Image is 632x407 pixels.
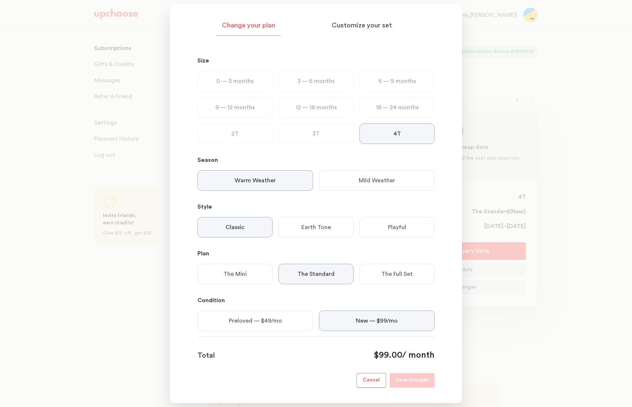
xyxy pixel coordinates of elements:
[226,223,244,232] p: Classic
[215,103,255,112] p: 9 — 12 months
[197,350,215,361] p: Total
[356,316,398,325] p: New — $99/mo
[229,316,282,325] p: Preloved — $49/mo
[197,296,435,305] p: Condition
[378,77,416,85] p: 6 — 9 months
[297,270,335,278] p: The Standard
[216,77,254,85] p: 0 — 3 months
[223,270,247,278] p: The Mini
[374,351,402,360] span: $99.00
[393,129,401,138] p: 4T
[297,77,335,85] p: 3 — 6 months
[301,223,331,232] p: Earth Tone
[363,376,380,385] p: Cancel
[312,129,320,138] p: 3T
[231,129,239,138] p: 2T
[197,156,435,164] p: Season
[222,21,275,30] p: Change your plan
[388,223,406,232] p: Playful
[396,376,429,385] p: Save changes
[357,373,386,388] button: Cancel
[332,21,392,30] p: Customize your set
[197,56,435,65] p: Size
[197,249,435,258] p: Plan
[381,270,413,278] p: The Full Set
[374,350,435,361] div: / month
[197,202,435,211] p: Style
[359,176,395,185] p: Mild Weather
[376,103,419,112] p: 18 — 24 months
[296,103,337,112] p: 12 — 18 months
[390,373,435,388] button: Save changes
[235,176,276,185] p: Warm Weather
